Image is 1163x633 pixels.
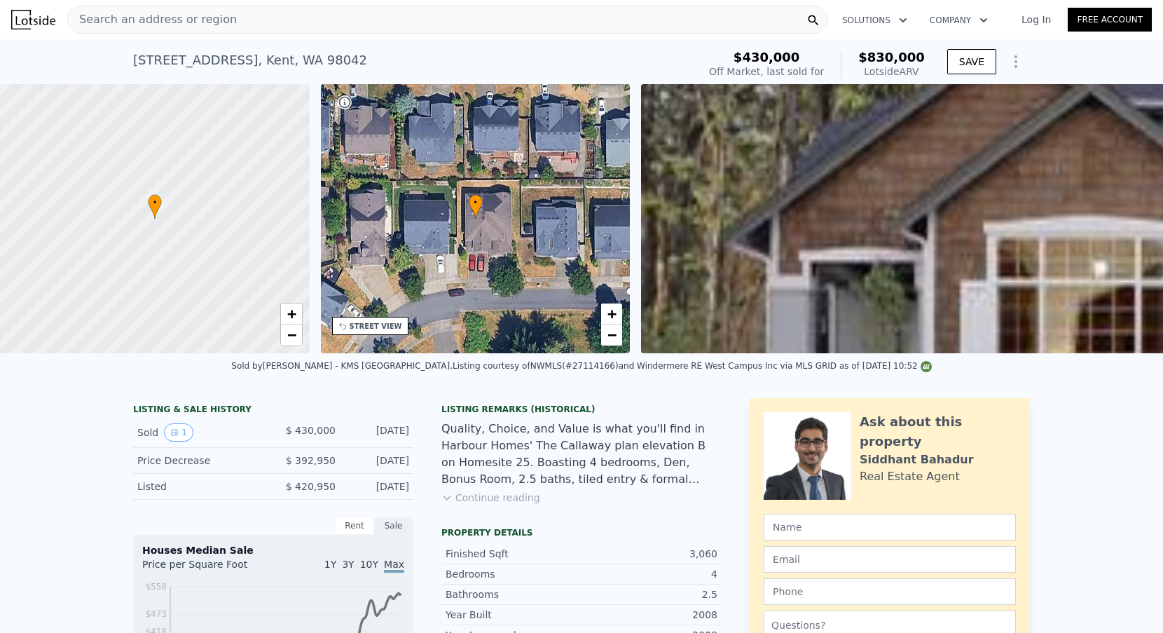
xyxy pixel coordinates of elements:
a: Zoom in [281,304,302,325]
div: Finished Sqft [446,547,581,561]
input: Email [764,546,1016,573]
a: Free Account [1068,8,1152,32]
img: Lotside [11,10,55,29]
a: Zoom out [601,325,622,346]
div: Listing Remarks (Historical) [441,404,722,415]
a: Log In [1005,13,1068,27]
div: 2.5 [581,587,717,601]
span: − [607,326,617,343]
input: Phone [764,578,1016,605]
span: $ 430,000 [286,425,336,436]
span: + [607,305,617,322]
div: Listing courtesy of NWMLS (#27114166) and Windermere RE West Campus Inc via MLS GRID as of [DATE]... [453,361,932,371]
div: STREET VIEW [350,321,402,332]
div: [STREET_ADDRESS] , Kent , WA 98042 [133,50,367,70]
button: Show Options [1002,48,1030,76]
div: Real Estate Agent [860,468,960,485]
div: Sale [374,517,413,535]
button: SAVE [947,49,996,74]
div: Ask about this property [860,412,1016,451]
div: Year Built [446,608,581,622]
div: • [148,194,162,219]
span: + [287,305,296,322]
div: Sold by [PERSON_NAME] - KMS [GEOGRAPHIC_DATA] . [231,361,453,371]
div: 4 [581,567,717,581]
button: View historical data [164,423,193,442]
button: Company [918,8,999,33]
div: [DATE] [347,479,409,494]
div: Property details [441,527,722,538]
button: Solutions [831,8,918,33]
div: Rent [335,517,374,535]
div: 3,060 [581,547,717,561]
button: Continue reading [441,491,540,505]
a: Zoom in [601,304,622,325]
div: Off Market, last sold for [709,64,824,79]
span: Search an address or region [68,11,237,28]
div: Siddhant Bahadur [860,451,974,468]
div: LISTING & SALE HISTORY [133,404,413,418]
div: 2008 [581,608,717,622]
span: $ 392,950 [286,455,336,466]
div: Lotside ARV [858,64,925,79]
span: Max [384,559,404,573]
input: Name [764,514,1016,540]
div: Price Decrease [137,454,262,468]
img: NWMLS Logo [921,361,932,372]
span: $430,000 [734,50,800,64]
span: − [287,326,296,343]
span: • [469,196,483,209]
div: • [469,194,483,219]
div: Sold [137,423,262,442]
span: 3Y [342,559,354,570]
div: Listed [137,479,262,494]
div: Bedrooms [446,567,581,581]
div: Bathrooms [446,587,581,601]
span: $ 420,950 [286,481,336,492]
div: Houses Median Sale [142,543,404,557]
a: Zoom out [281,325,302,346]
span: 1Y [324,559,336,570]
span: 10Y [360,559,378,570]
div: [DATE] [347,423,409,442]
div: Price per Square Foot [142,557,273,580]
span: $830,000 [858,50,925,64]
tspan: $558 [145,582,167,592]
span: • [148,196,162,209]
tspan: $473 [145,609,167,619]
div: [DATE] [347,454,409,468]
div: Quality, Choice, and Value is what you'll find in Harbour Homes' The Callaway plan elevation B on... [441,421,722,488]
